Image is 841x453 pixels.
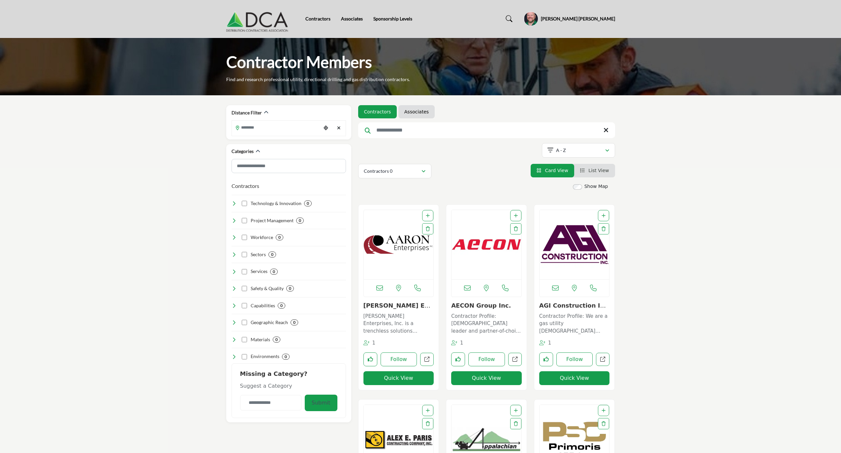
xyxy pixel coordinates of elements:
[451,302,511,309] a: AECON Group Inc.
[556,352,593,366] button: Follow
[451,339,463,347] div: Followers
[451,311,522,335] a: Contractor Profile: [DEMOGRAPHIC_DATA] leader and partner-of-choice in construction and infrastru...
[524,12,538,26] button: Show hide supplier dropdown
[293,320,296,325] b: 0
[548,340,551,346] span: 1
[584,183,608,190] label: Show Map
[451,302,522,309] h3: AECON Group Inc.
[251,285,284,292] h4: Safety & Quality: Unwavering commitment to ensuring the highest standards of safety, compliance, ...
[404,108,429,115] a: Associates
[451,352,465,366] button: Like listing
[226,6,292,32] img: Site Logo
[251,251,266,258] h4: Sectors: Serving multiple industries, including oil & gas, water, sewer, electric power, and tele...
[539,339,551,347] div: Followers
[539,302,606,316] a: AGI Construction Inc...
[381,352,417,366] button: Follow
[363,302,432,316] a: [PERSON_NAME] Enterprises In...
[242,354,247,359] input: Select Environments checkbox
[596,353,609,366] a: Open agi-construction-inc in new tab
[364,210,434,279] a: Open Listing in new tab
[451,371,522,385] button: Quick View
[451,313,522,335] p: Contractor Profile: [DEMOGRAPHIC_DATA] leader and partner-of-choice in construction and infrastru...
[289,286,291,291] b: 0
[539,313,610,335] p: Contractor Profile: We are a gas utility [DEMOGRAPHIC_DATA] employing over 300 workers and servic...
[242,201,247,206] input: Select Technology & Innovation checkbox
[545,168,568,173] span: Card View
[242,286,247,291] input: Select Safety & Quality checkbox
[363,339,376,347] div: Followers
[426,213,430,218] a: Add To List
[540,210,609,279] a: Open Listing in new tab
[363,313,434,335] p: [PERSON_NAME] Enterprises, Inc. is a trenchless solutions contractor focusing on trenchless utili...
[226,76,410,83] p: Find and research professional utility, directional drilling and gas distribution contractors.
[273,269,275,274] b: 0
[242,269,247,274] input: Select Services checkbox
[278,303,285,309] div: 0 Results For Capabilities
[460,340,463,346] span: 1
[580,168,609,173] a: View List
[539,302,610,309] h3: AGI Construction Inc.
[556,147,566,154] p: A - Z
[242,303,247,308] input: Select Capabilities checkbox
[240,370,337,382] h2: Missing a Category?
[508,353,522,366] a: Open aecon-utilities-ltd in new tab
[364,108,391,115] a: Contractors
[334,121,344,135] div: Clear search location
[602,408,606,413] a: Add To List
[242,320,247,325] input: Select Geographic Reach checkbox
[251,319,288,326] h4: Geographic Reach: Extensive coverage across various regions, states, and territories to meet clie...
[232,148,254,155] h2: Categories
[242,252,247,257] input: Select Sectors checkbox
[240,395,301,410] input: Category Name
[358,122,615,138] input: Search Keyword
[251,234,273,241] h4: Workforce: Skilled, experienced, and diverse professionals dedicated to excellence in all aspects...
[251,200,301,207] h4: Technology & Innovation: Leveraging cutting-edge tools, systems, and processes to optimize effici...
[539,311,610,335] a: Contractor Profile: We are a gas utility [DEMOGRAPHIC_DATA] employing over 300 workers and servic...
[286,286,294,291] div: 0 Results For Safety & Quality
[358,164,431,178] button: Contractors 0
[537,168,568,173] a: View Card
[468,352,505,366] button: Follow
[426,408,430,413] a: Add To List
[542,143,615,158] button: A - Z
[251,217,294,224] h4: Project Management: Effective planning, coordination, and oversight to deliver projects on time, ...
[232,109,262,116] h2: Distance Filter
[299,218,301,223] b: 0
[242,218,247,223] input: Select Project Management checkbox
[539,352,553,366] button: Like listing
[321,121,331,135] div: Choose your current location
[452,210,521,279] img: AECON Group Inc.
[305,16,330,21] a: Contractors
[271,252,273,257] b: 0
[282,354,290,360] div: 0 Results For Environments
[251,302,275,309] h4: Capabilities: Specialized skills and equipment for executing complex projects using advanced tech...
[251,336,270,343] h4: Materials: Expertise in handling, fabricating, and installing a wide range of pipeline materials ...
[588,168,609,173] span: List View
[541,15,615,22] h5: [PERSON_NAME] [PERSON_NAME]
[240,383,292,389] span: Suggest a Category
[304,200,312,206] div: 0 Results For Technology & Innovation
[296,218,304,224] div: 0 Results For Project Management
[452,210,521,279] a: Open Listing in new tab
[499,14,517,24] a: Search
[273,337,280,343] div: 0 Results For Materials
[341,16,363,21] a: Associates
[275,337,278,342] b: 0
[226,52,372,72] h1: Contractor Members
[539,371,610,385] button: Quick View
[232,182,259,190] button: Contractors
[285,354,287,359] b: 0
[372,340,375,346] span: 1
[363,352,377,366] button: Like listing
[540,210,609,279] img: AGI Construction Inc.
[280,303,283,308] b: 0
[251,268,267,275] h4: Services: Comprehensive offerings for pipeline construction, maintenance, and repair across vario...
[307,201,309,206] b: 0
[364,210,434,279] img: Aaron Enterprises Inc.
[242,337,247,342] input: Select Materials checkbox
[363,302,434,309] h3: Aaron Enterprises Inc.
[364,168,392,174] p: Contractors 0
[268,252,276,257] div: 0 Results For Sectors
[232,121,321,134] input: Search Location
